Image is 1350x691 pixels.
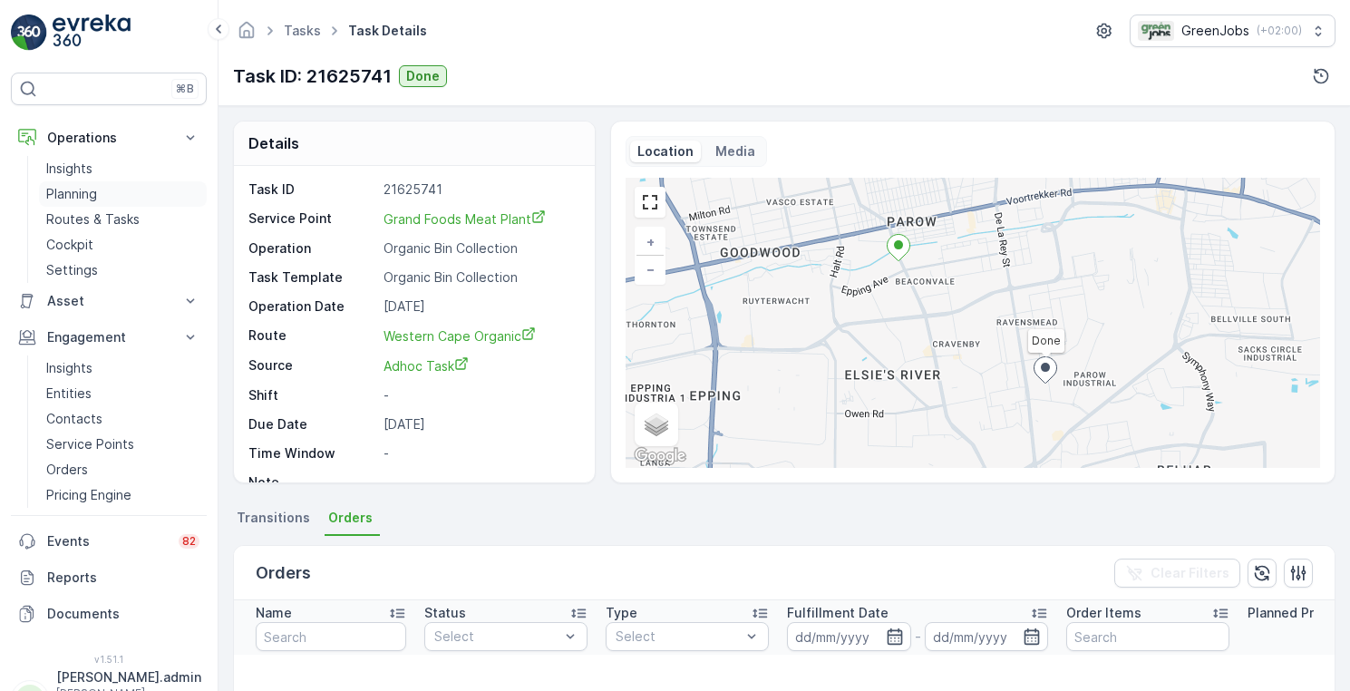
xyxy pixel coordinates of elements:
[39,258,207,283] a: Settings
[384,415,576,433] p: [DATE]
[46,236,93,254] p: Cockpit
[384,444,576,462] p: -
[39,232,207,258] a: Cockpit
[384,386,576,404] p: -
[787,622,911,651] input: dd/mm/yyyy
[636,404,676,444] a: Layers
[616,628,741,646] p: Select
[11,523,207,560] a: Events82
[248,444,376,462] p: Time Window
[606,604,637,622] p: Type
[434,628,559,646] p: Select
[384,297,576,316] p: [DATE]
[248,297,376,316] p: Operation Date
[233,63,392,90] p: Task ID: 21625741
[406,67,440,85] p: Done
[384,239,576,258] p: Organic Bin Collection
[11,15,47,51] img: logo
[46,486,131,504] p: Pricing Engine
[636,229,664,256] a: Zoom In
[11,120,207,156] button: Operations
[237,509,310,527] span: Transitions
[46,261,98,279] p: Settings
[384,180,576,199] p: 21625741
[39,181,207,207] a: Planning
[248,356,376,375] p: Source
[53,15,131,51] img: logo_light-DOdMpM7g.png
[56,668,201,686] p: [PERSON_NAME].admin
[39,406,207,432] a: Contacts
[1151,564,1229,582] p: Clear Filters
[384,209,576,229] a: Grand Foods Meat Plant
[11,560,207,596] a: Reports
[47,569,199,587] p: Reports
[176,82,194,96] p: ⌘B
[384,268,576,287] p: Organic Bin Collection
[915,626,921,647] p: -
[39,156,207,181] a: Insights
[182,534,196,549] p: 82
[1130,15,1335,47] button: GreenJobs(+02:00)
[46,435,134,453] p: Service Points
[11,596,207,632] a: Documents
[345,22,431,40] span: Task Details
[11,283,207,319] button: Asset
[237,27,257,43] a: Homepage
[39,207,207,232] a: Routes & Tasks
[248,180,376,199] p: Task ID
[46,210,140,229] p: Routes & Tasks
[1257,24,1302,38] p: ( +02:00 )
[47,292,170,310] p: Asset
[630,444,690,468] a: Open this area in Google Maps (opens a new window)
[384,356,576,375] a: Adhoc Task
[46,410,102,428] p: Contacts
[384,211,546,227] span: Grand Foods Meat Plant
[636,256,664,283] a: Zoom Out
[248,326,376,345] p: Route
[46,185,97,203] p: Planning
[636,189,664,216] a: View Fullscreen
[256,604,292,622] p: Name
[46,384,92,403] p: Entities
[925,622,1049,651] input: dd/mm/yyyy
[39,482,207,508] a: Pricing Engine
[47,328,170,346] p: Engagement
[47,605,199,623] p: Documents
[11,319,207,355] button: Engagement
[11,654,207,665] span: v 1.51.1
[47,532,168,550] p: Events
[284,23,321,38] a: Tasks
[646,234,655,249] span: +
[47,129,170,147] p: Operations
[1066,604,1141,622] p: Order Items
[1138,21,1174,41] img: Green_Jobs_Logo.png
[248,386,376,404] p: Shift
[248,209,376,229] p: Service Point
[399,65,447,87] button: Done
[39,381,207,406] a: Entities
[630,444,690,468] img: Google
[637,142,694,161] p: Location
[46,160,92,178] p: Insights
[424,604,466,622] p: Status
[384,358,469,374] span: Adhoc Task
[39,355,207,381] a: Insights
[1114,559,1240,588] button: Clear Filters
[248,415,376,433] p: Due Date
[248,132,299,154] p: Details
[256,560,311,586] p: Orders
[1066,622,1229,651] input: Search
[384,326,576,345] a: Western Cape Organic
[46,359,92,377] p: Insights
[715,142,755,161] p: Media
[256,622,406,651] input: Search
[787,604,889,622] p: Fulfillment Date
[384,328,536,344] span: Western Cape Organic
[248,473,376,491] p: Note
[1248,604,1333,622] p: Planned Price
[1181,22,1249,40] p: GreenJobs
[248,268,376,287] p: Task Template
[384,473,576,491] p: -
[646,261,656,277] span: −
[39,432,207,457] a: Service Points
